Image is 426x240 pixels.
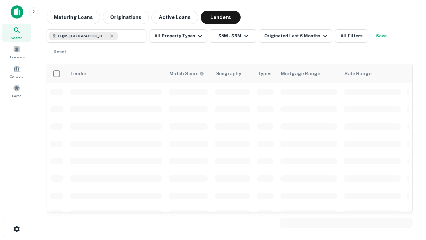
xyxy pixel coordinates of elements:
[103,11,149,24] button: Originations
[12,93,22,98] span: Saved
[211,64,254,83] th: Geography
[149,29,207,43] button: All Property Types
[11,35,23,40] span: Search
[2,24,31,42] a: Search
[169,70,204,77] div: Capitalize uses an advanced AI algorithm to match your search with the best lender. The match sco...
[259,29,332,43] button: Originated Last 6 Months
[281,70,320,78] div: Mortgage Range
[340,64,404,83] th: Sale Range
[165,64,211,83] th: Capitalize uses an advanced AI algorithm to match your search with the best lender. The match sco...
[151,11,198,24] button: Active Loans
[11,5,23,19] img: capitalize-icon.png
[201,11,241,24] button: Lenders
[169,70,203,77] h6: Match Score
[215,70,241,78] div: Geography
[2,82,31,100] a: Saved
[393,165,426,197] iframe: Chat Widget
[2,43,31,61] a: Borrowers
[344,70,371,78] div: Sale Range
[277,64,340,83] th: Mortgage Range
[264,32,329,40] div: Originated Last 6 Months
[9,54,25,60] span: Borrowers
[67,64,165,83] th: Lender
[10,74,23,79] span: Contacts
[210,29,256,43] button: $5M - $6M
[71,70,87,78] div: Lender
[2,62,31,80] a: Contacts
[335,29,368,43] button: All Filters
[371,29,392,43] button: Save your search to get updates of matches that match your search criteria.
[47,11,100,24] button: Maturing Loans
[254,64,277,83] th: Types
[58,33,108,39] span: Elgin, [GEOGRAPHIC_DATA], [GEOGRAPHIC_DATA]
[258,70,272,78] div: Types
[49,45,71,59] button: Reset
